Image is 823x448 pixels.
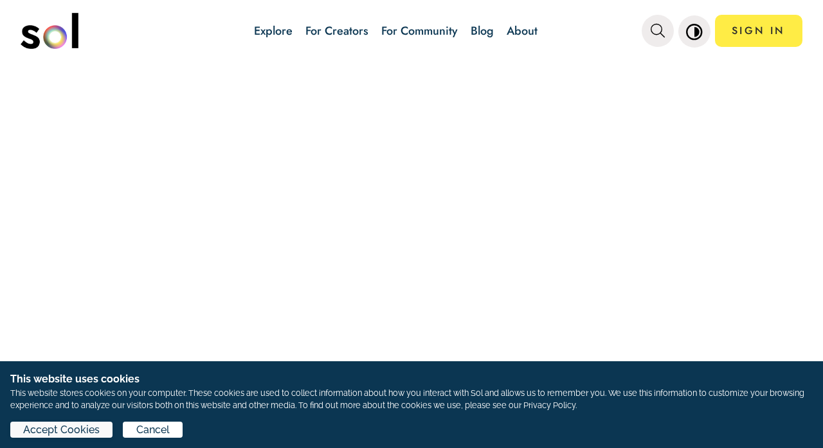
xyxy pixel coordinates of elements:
[305,22,368,39] a: For Creators
[123,422,182,438] button: Cancel
[23,422,100,438] span: Accept Cookies
[21,8,802,53] nav: main navigation
[10,372,813,387] h1: This website uses cookies
[254,22,293,39] a: Explore
[715,15,802,47] a: SIGN IN
[10,422,113,438] button: Accept Cookies
[507,22,538,39] a: About
[471,22,494,39] a: Blog
[136,422,170,438] span: Cancel
[381,22,458,39] a: For Community
[21,13,78,49] img: logo
[10,387,813,411] p: This website stores cookies on your computer. These cookies are used to collect information about...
